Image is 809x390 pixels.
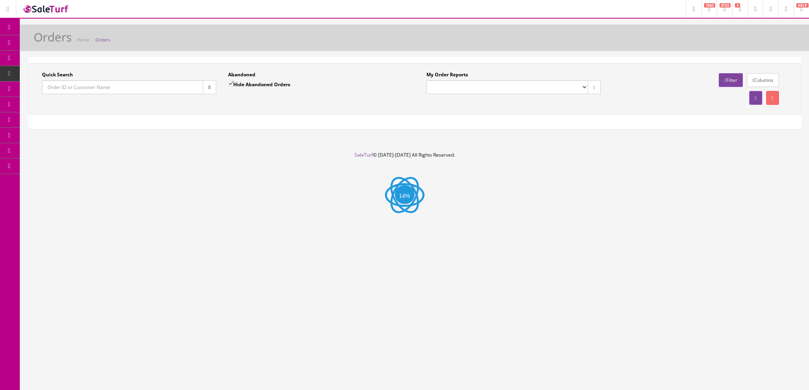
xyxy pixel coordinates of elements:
[719,73,742,87] a: Filter
[77,37,89,43] a: Home
[42,71,73,78] label: Quick Search
[735,3,740,8] span: 3
[354,151,373,158] a: SaleTurf
[34,30,72,44] h1: Orders
[747,73,779,87] a: Columns
[22,4,70,14] img: SaleTurf
[228,71,255,78] label: Abandoned
[426,71,468,78] label: My Order Reports
[228,80,290,88] label: Hide Abandoned Orders
[796,3,809,8] span: HELP
[42,80,203,94] input: Order ID or Customer Name
[720,3,731,8] span: 8723
[228,81,233,86] input: Hide Abandoned Orders
[704,3,715,8] span: 1943
[95,37,110,43] a: Orders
